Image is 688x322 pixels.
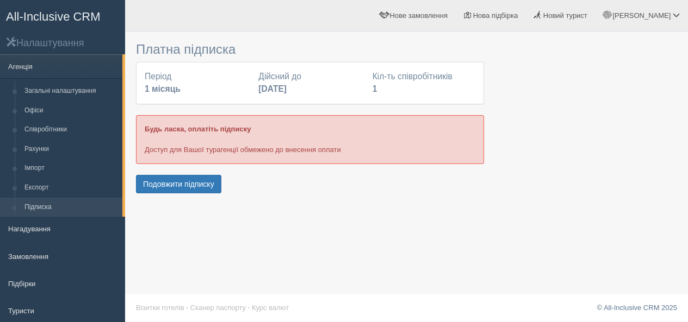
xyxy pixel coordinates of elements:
[597,304,677,312] a: © All-Inclusive CRM 2025
[20,140,122,159] a: Рахунки
[145,125,251,133] b: Будь ласка, оплатіть підписку
[20,198,122,217] a: Підписка
[136,175,221,193] button: Подовжити підписку
[139,71,253,96] div: Період
[186,304,188,312] span: ·
[543,11,587,20] span: Новий турист
[136,42,484,56] h3: Платна підписка
[252,304,289,312] a: Курс валют
[373,84,377,93] b: 1
[390,11,448,20] span: Нове замовлення
[248,304,250,312] span: ·
[20,81,122,101] a: Загальні налаштування
[253,71,367,96] div: Дійсний до
[145,84,181,93] b: 1 місяць
[612,11,671,20] span: [PERSON_NAME]
[136,304,184,312] a: Візитки готелів
[6,10,101,23] span: All-Inclusive CRM
[367,71,481,96] div: Кіл-ть співробітників
[258,84,287,93] b: [DATE]
[20,101,122,121] a: Офіси
[20,159,122,178] a: Імпорт
[20,120,122,140] a: Співробітники
[473,11,518,20] span: Нова підбірка
[136,115,484,163] div: Доступ для Вашої турагенції обмежено до внесення оплати
[1,1,125,30] a: All-Inclusive CRM
[190,304,246,312] a: Сканер паспорту
[20,178,122,198] a: Експорт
